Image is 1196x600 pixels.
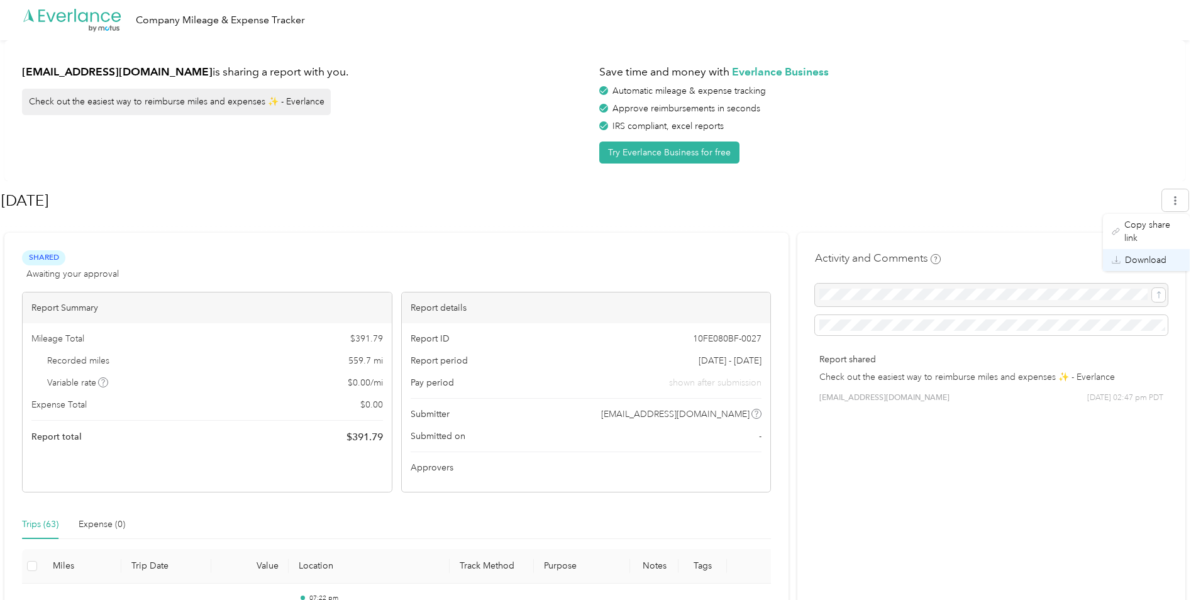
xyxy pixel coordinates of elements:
span: 559.7 mi [348,354,383,367]
span: $ 0.00 [360,398,383,411]
span: [EMAIL_ADDRESS][DOMAIN_NAME] [601,408,750,421]
span: [EMAIL_ADDRESS][DOMAIN_NAME] [819,392,950,404]
span: Report period [411,354,468,367]
div: Report Summary [23,292,392,323]
span: IRS compliant, excel reports [612,121,724,131]
h1: Save time and money with [599,64,1168,80]
span: 10FE080BF-0027 [693,332,761,345]
span: $ 391.79 [350,332,383,345]
span: [DATE] - [DATE] [699,354,761,367]
span: Recorded miles [47,354,109,367]
h1: is sharing a report with you. [22,64,590,80]
th: Purpose [534,549,631,584]
th: Trip Date [121,549,211,584]
span: Report ID [411,332,450,345]
span: Awaiting your approval [26,267,119,281]
th: Location [289,549,450,584]
th: Notes [630,549,678,584]
span: Approvers [411,461,453,474]
p: Check out the easiest way to reimburse miles and expenses ✨ - Everlance [819,370,1163,384]
h4: Activity and Comments [815,250,941,266]
span: Pay period [411,376,454,389]
button: Try Everlance Business for free [599,142,739,164]
span: Download [1125,253,1166,267]
th: Track Method [450,549,533,584]
div: Trips (63) [22,518,58,531]
strong: [EMAIL_ADDRESS][DOMAIN_NAME] [22,65,213,78]
th: Value [211,549,289,584]
span: Copy share link [1124,218,1181,245]
span: $ 391.79 [346,430,383,445]
p: Report shared [819,353,1163,366]
span: Shared [22,250,65,265]
span: Approve reimbursements in seconds [612,103,760,114]
span: Automatic mileage & expense tracking [612,86,766,96]
span: Expense Total [31,398,87,411]
span: [DATE] 02:47 pm PDT [1087,392,1163,404]
strong: Everlance Business [732,65,829,78]
span: shown after submission [669,376,761,389]
span: Mileage Total [31,332,84,345]
div: Company Mileage & Expense Tracker [136,13,305,28]
div: Check out the easiest way to reimburse miles and expenses ✨ - Everlance [22,89,331,115]
span: - [759,430,761,443]
span: Report total [31,430,82,443]
th: Tags [678,549,727,584]
div: Report details [402,292,771,323]
div: Expense (0) [79,518,125,531]
span: $ 0.00 / mi [348,376,383,389]
span: Variable rate [47,376,109,389]
h1: Sep 2025 [1,186,1153,216]
span: Submitted on [411,430,465,443]
th: Miles [43,549,121,584]
span: Submitter [411,408,450,421]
